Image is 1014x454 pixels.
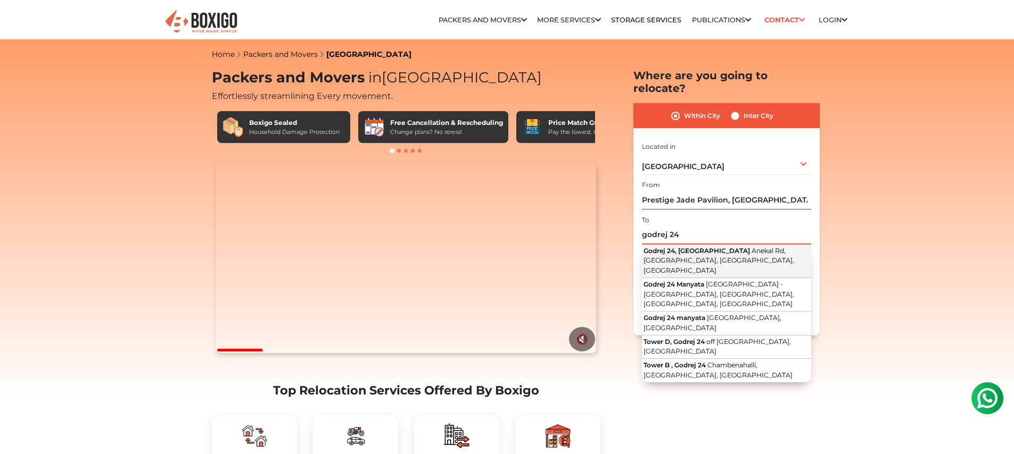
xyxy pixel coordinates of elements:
[644,361,793,379] span: Chambenahalli, [GEOGRAPHIC_DATA], [GEOGRAPHIC_DATA]
[642,335,811,359] button: Tower D, Godrej 24 off [GEOGRAPHIC_DATA], [GEOGRAPHIC_DATA]
[644,338,705,346] span: Tower D, Godrej 24
[365,69,542,86] span: [GEOGRAPHIC_DATA]
[364,116,385,138] img: Free Cancellation & Rescheduling
[633,69,820,95] h2: Where are you going to relocate?
[569,327,595,351] button: 🔇
[368,69,382,86] span: in
[212,69,600,87] h1: Packers and Movers
[642,180,660,190] label: From
[644,280,794,308] span: [GEOGRAPHIC_DATA] - [GEOGRAPHIC_DATA], [GEOGRAPHIC_DATA], [GEOGRAPHIC_DATA], [GEOGRAPHIC_DATA]
[644,314,781,332] span: [GEOGRAPHIC_DATA], [GEOGRAPHIC_DATA]
[642,312,811,335] button: Godrej 24 manyata [GEOGRAPHIC_DATA], [GEOGRAPHIC_DATA]
[164,9,238,35] img: Boxigo
[684,110,720,122] label: Within City
[326,49,411,59] a: [GEOGRAPHIC_DATA]
[644,247,750,255] span: Godrej 24, [GEOGRAPHIC_DATA]
[692,16,751,24] a: Publications
[642,245,811,278] button: Godrej 24, [GEOGRAPHIC_DATA] Anekal Rd, [GEOGRAPHIC_DATA], [GEOGRAPHIC_DATA], [GEOGRAPHIC_DATA]
[548,118,629,128] div: Price Match Guarantee
[642,226,811,245] input: Select Building or Nearest Landmark
[545,423,571,449] img: boxigo_packers_and_movers_plan
[744,110,773,122] label: Inter City
[212,91,393,101] span: Effortlessly streamlining Every movement.
[216,163,596,353] video: Your browser does not support the video tag.
[642,278,811,312] button: Godrej 24 Manyata [GEOGRAPHIC_DATA] - [GEOGRAPHIC_DATA], [GEOGRAPHIC_DATA], [GEOGRAPHIC_DATA], [G...
[522,116,543,138] img: Price Match Guarantee
[212,49,235,59] a: Home
[222,116,244,138] img: Boxigo Sealed
[642,142,675,152] label: Located in
[642,359,811,382] button: Tower B , Godrej 24 Chambenahalli, [GEOGRAPHIC_DATA], [GEOGRAPHIC_DATA]
[761,12,809,28] a: Contact
[444,423,469,449] img: boxigo_packers_and_movers_plan
[642,162,724,171] span: [GEOGRAPHIC_DATA]
[242,423,267,449] img: boxigo_packers_and_movers_plan
[644,247,794,274] span: Anekal Rd, [GEOGRAPHIC_DATA], [GEOGRAPHIC_DATA], [GEOGRAPHIC_DATA]
[343,423,368,449] img: boxigo_packers_and_movers_plan
[644,338,791,356] span: off [GEOGRAPHIC_DATA], [GEOGRAPHIC_DATA]
[611,16,681,24] a: Storage Services
[249,118,340,128] div: Boxigo Sealed
[439,16,527,24] a: Packers and Movers
[243,49,318,59] a: Packers and Movers
[537,16,601,24] a: More services
[642,191,811,209] input: Select Building or Nearest Landmark
[642,215,649,225] label: To
[548,128,629,137] div: Pay the lowest. Guaranteed!
[819,16,847,24] a: Login
[249,128,340,137] div: Household Damage Protection
[212,383,600,398] h2: Top Relocation Services Offered By Boxigo
[390,118,503,128] div: Free Cancellation & Rescheduling
[644,314,705,322] span: Godrej 24 manyata
[390,128,503,137] div: Change plans? No stress!
[11,11,32,32] img: whatsapp-icon.svg
[644,280,704,288] span: Godrej 24 Manyata
[644,361,706,369] span: Tower B , Godrej 24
